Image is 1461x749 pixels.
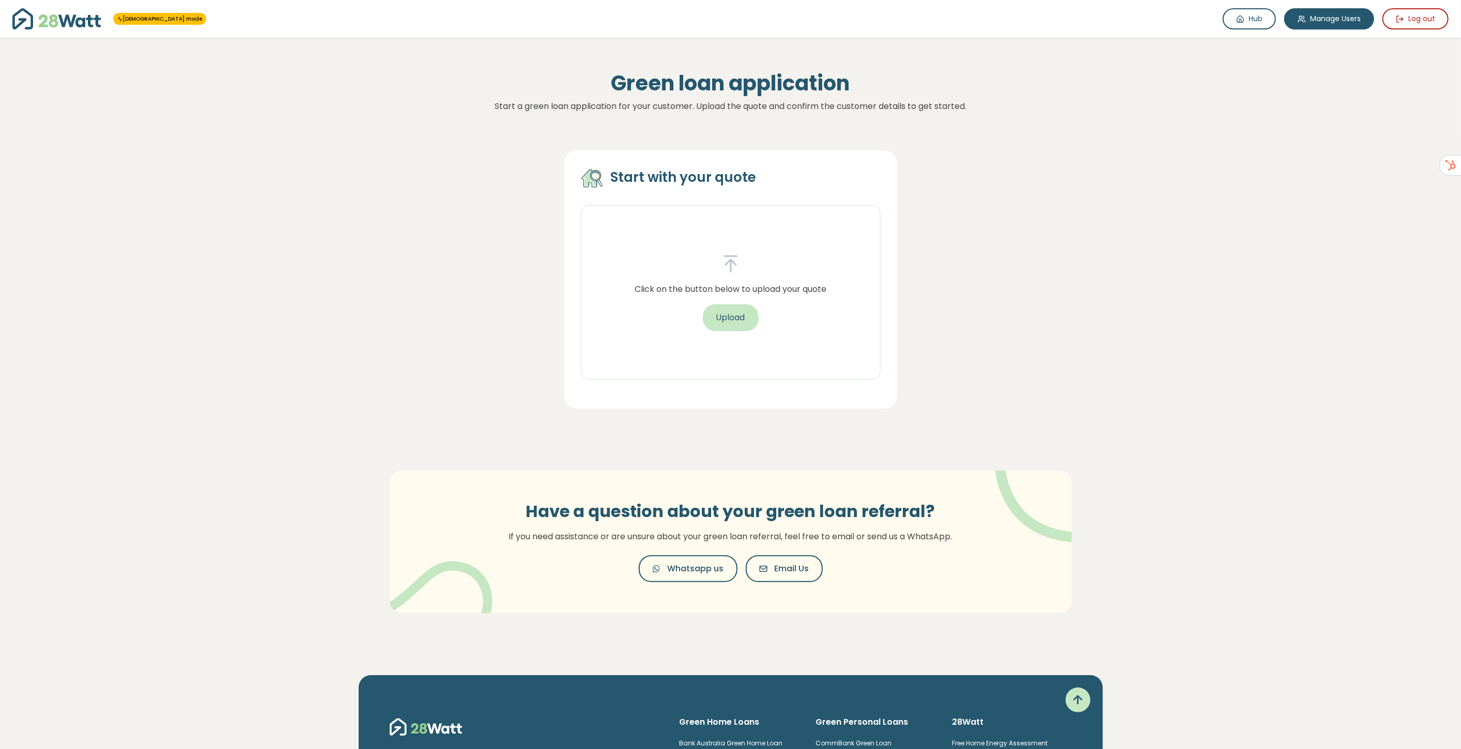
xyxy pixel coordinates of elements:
span: You're in 28Watt mode - full access to all features! [113,13,206,25]
a: Free Home Energy Assessment [952,739,1048,747]
h1: Green loan application [377,71,1084,96]
a: Manage Users [1284,8,1374,29]
img: 28Watt [12,8,101,29]
h4: Start with your quote [611,169,757,186]
button: Log out [1382,8,1449,29]
a: CommBank Green Loan [816,739,891,747]
p: Start a green loan application for your customer. Upload the quote and confirm the customer detai... [377,100,1084,113]
h6: Green Personal Loans [816,716,935,728]
p: If you need assistance or are unsure about your green loan referral, feel free to email or send u... [496,530,966,543]
a: Hub [1223,8,1276,29]
button: Whatsapp us [639,555,737,582]
img: vector [968,442,1103,543]
span: Email Us [775,563,809,575]
h3: Have a question about your green loan referral? [496,502,966,521]
button: Email Us [746,555,823,582]
a: [DEMOGRAPHIC_DATA] mode [117,15,202,23]
img: 28Watt [390,716,462,737]
a: Bank Australia Green Home Loan [680,739,783,747]
p: Click on the button below to upload your quote [635,283,826,296]
h6: 28Watt [952,716,1072,728]
img: vector [382,535,493,638]
span: Whatsapp us [668,563,724,575]
h6: Green Home Loans [680,716,799,728]
button: Upload [703,304,759,331]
